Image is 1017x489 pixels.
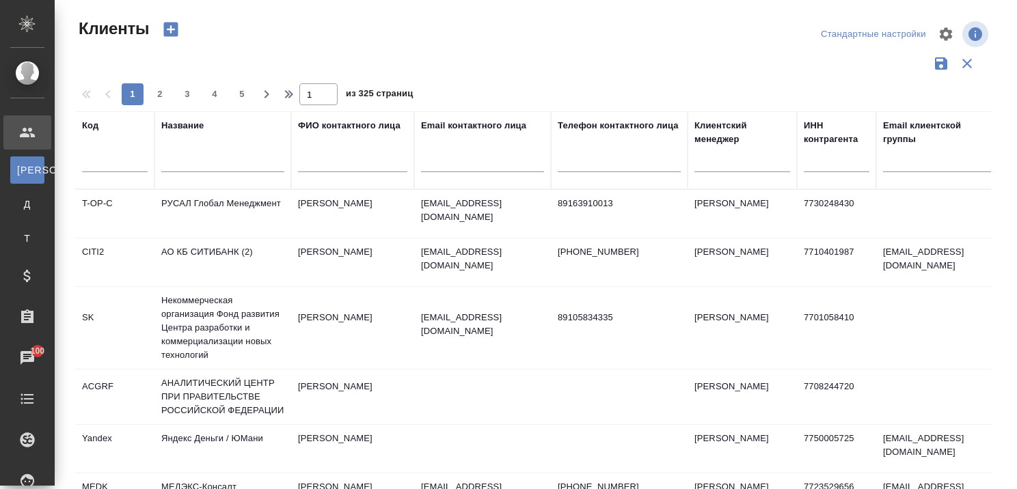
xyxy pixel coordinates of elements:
td: [PERSON_NAME] [688,304,797,352]
a: [PERSON_NAME] [10,156,44,184]
td: [EMAIL_ADDRESS][DOMAIN_NAME] [876,425,999,473]
td: 7750005725 [797,425,876,473]
p: 89163910013 [558,197,681,210]
span: Посмотреть информацию [962,21,991,47]
a: Д [10,191,44,218]
span: из 325 страниц [346,85,413,105]
td: CITI2 [75,238,154,286]
td: АНАЛИТИЧЕСКИЙ ЦЕНТР ПРИ ПРАВИТЕЛЬСТВЕ РОССИЙСКОЙ ФЕДЕРАЦИИ [154,369,291,424]
td: [PERSON_NAME] [291,304,414,352]
span: Настроить таблицу [930,18,962,51]
div: ИНН контрагента [804,119,869,146]
td: АО КБ СИТИБАНК (2) [154,238,291,286]
span: 2 [149,87,171,101]
button: 3 [176,83,198,105]
button: Создать [154,18,187,41]
span: 3 [176,87,198,101]
span: 4 [204,87,226,101]
button: Сохранить фильтры [928,51,954,76]
td: T-OP-C [75,190,154,238]
td: [EMAIL_ADDRESS][DOMAIN_NAME] [876,238,999,286]
button: 4 [204,83,226,105]
span: Клиенты [75,18,149,40]
td: 7730248430 [797,190,876,238]
a: Т [10,225,44,252]
div: Email клиентской группы [883,119,992,146]
td: Некоммерческая организация Фонд развития Центра разработки и коммерциализации новых технологий [154,287,291,369]
td: [PERSON_NAME] [688,190,797,238]
td: SK [75,304,154,352]
td: 7701058410 [797,304,876,352]
div: Код [82,119,98,132]
p: 89105834335 [558,311,681,324]
td: [PERSON_NAME] [688,238,797,286]
span: 5 [231,87,253,101]
span: [PERSON_NAME] [17,163,38,177]
div: Клиентский менеджер [694,119,790,146]
p: [EMAIL_ADDRESS][DOMAIN_NAME] [421,197,544,224]
span: Д [17,197,38,211]
button: 5 [231,83,253,105]
button: Сбросить фильтры [954,51,980,76]
div: split button [817,24,930,45]
td: [PERSON_NAME] [291,425,414,473]
div: Телефон контактного лица [558,119,679,132]
td: 7710401987 [797,238,876,286]
td: РУСАЛ Глобал Менеджмент [154,190,291,238]
span: Т [17,232,38,245]
div: ФИО контактного лица [298,119,401,132]
td: [PERSON_NAME] [291,373,414,421]
td: ACGRF [75,373,154,421]
span: 100 [23,344,53,358]
p: [PHONE_NUMBER] [558,245,681,259]
div: Название [161,119,204,132]
td: 7708244720 [797,373,876,421]
p: [EMAIL_ADDRESS][DOMAIN_NAME] [421,311,544,338]
td: [PERSON_NAME] [291,238,414,286]
td: [PERSON_NAME] [291,190,414,238]
td: Yandex [75,425,154,473]
button: 2 [149,83,171,105]
td: [PERSON_NAME] [688,425,797,473]
div: Email контактного лица [421,119,526,132]
a: 100 [3,341,51,375]
p: [EMAIL_ADDRESS][DOMAIN_NAME] [421,245,544,273]
td: [PERSON_NAME] [688,373,797,421]
td: Яндекс Деньги / ЮМани [154,425,291,473]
